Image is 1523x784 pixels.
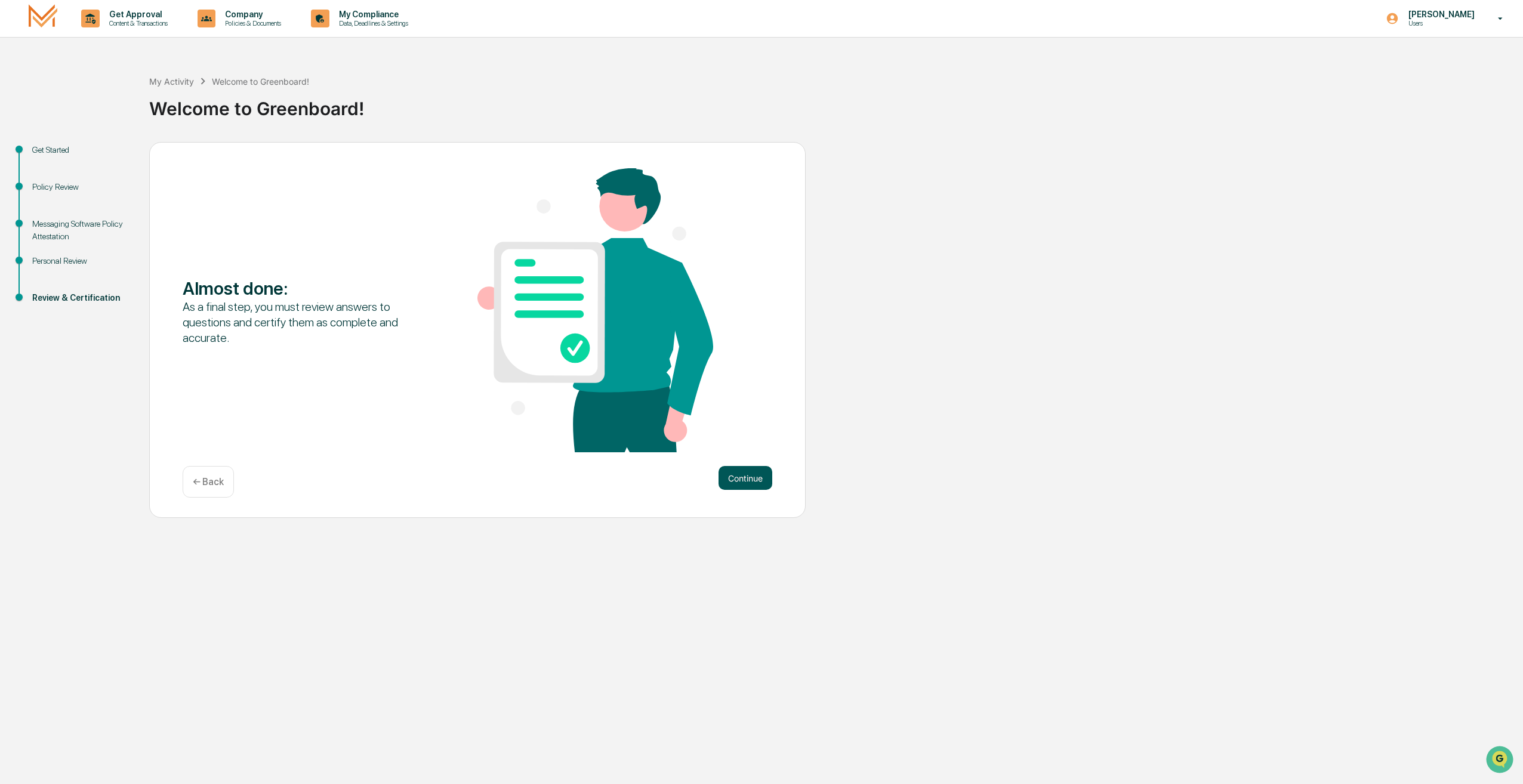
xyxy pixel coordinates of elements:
span: Attestations [98,150,148,162]
p: Users [1399,19,1481,27]
p: ← Back [193,476,224,487]
div: As a final step, you must review answers to questions and certify them as complete and accurate. [183,299,418,345]
div: Personal Review [32,255,130,267]
a: 🔎Data Lookup [7,168,80,189]
a: Powered byPylon [84,201,144,211]
div: 🔎 [12,174,21,183]
a: 🖐️Preclearance [7,145,82,166]
div: 🗄️ [87,151,96,160]
button: Continue [719,466,772,490]
img: logo [29,4,57,32]
p: Content & Transactions [100,19,174,27]
div: My Activity [149,76,194,87]
div: Welcome to Greenboard! [212,76,309,87]
span: Preclearance [24,150,77,162]
div: Almost done : [183,277,418,299]
img: Almost done [477,168,713,452]
iframe: Open customer support [1485,745,1517,777]
span: Pylon [119,202,144,211]
p: Policies & Documents [215,19,287,27]
div: Welcome to Greenboard! [149,88,1517,119]
a: 🗄️Attestations [82,145,153,166]
span: Data Lookup [24,172,75,184]
div: Start new chat [41,91,196,103]
div: We're available if you need us! [41,103,151,112]
img: 1746055101610-c473b297-6a78-478c-a979-82029cc54cd1 [12,91,33,112]
p: Company [215,10,287,19]
div: 🖐️ [12,151,21,160]
p: How can we help? [12,24,217,44]
div: Review & Certification [32,292,130,304]
button: Start new chat [203,94,217,109]
p: Get Approval [100,10,174,19]
p: Data, Deadlines & Settings [329,19,414,27]
p: My Compliance [329,10,414,19]
div: Messaging Software Policy Attestation [32,218,130,243]
p: [PERSON_NAME] [1399,10,1481,19]
div: Policy Review [32,181,130,193]
div: Get Started [32,144,130,156]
